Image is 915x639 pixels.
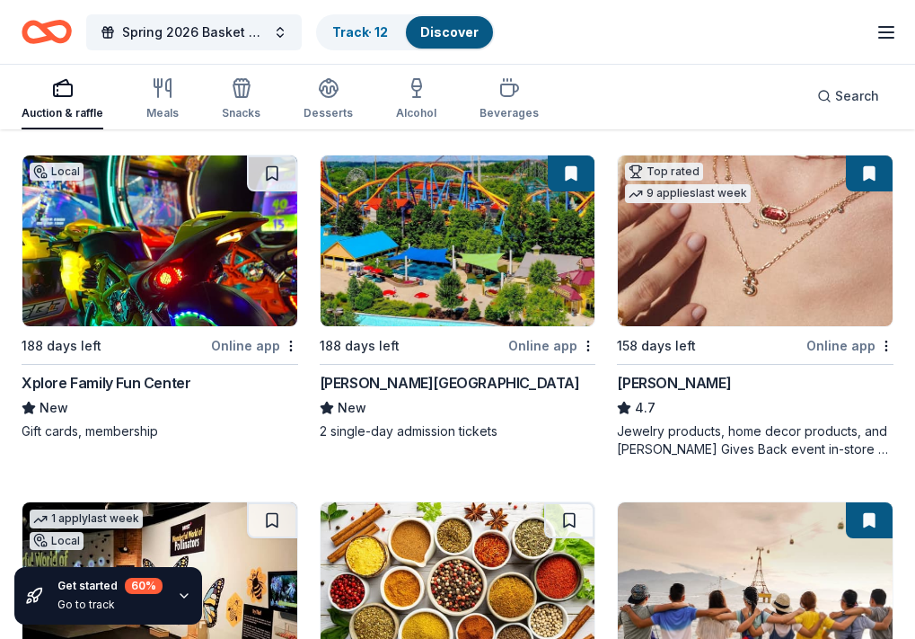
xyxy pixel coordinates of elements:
[479,70,539,129] button: Beverages
[617,422,893,458] div: Jewelry products, home decor products, and [PERSON_NAME] Gives Back event in-store or online (or ...
[396,106,436,120] div: Alcohol
[320,372,580,394] div: [PERSON_NAME][GEOGRAPHIC_DATA]
[635,397,655,419] span: 4.7
[304,70,353,129] button: Desserts
[22,70,103,129] button: Auction & raffle
[479,106,539,120] div: Beverages
[338,397,366,419] span: New
[304,106,353,120] div: Desserts
[146,106,179,120] div: Meals
[617,335,696,357] div: 158 days left
[22,372,190,394] div: Xplore Family Fun Center
[22,11,72,53] a: Home
[625,184,751,203] div: 9 applies last week
[508,334,595,357] div: Online app
[146,70,179,129] button: Meals
[617,372,731,394] div: [PERSON_NAME]
[125,578,163,594] div: 60 %
[57,578,163,594] div: Get started
[222,106,260,120] div: Snacks
[40,397,68,419] span: New
[22,155,297,326] img: Image for Xplore Family Fun Center
[22,422,298,440] div: Gift cards, membership
[86,14,302,50] button: Spring 2026 Basket Fundraiser
[803,78,893,114] button: Search
[222,70,260,129] button: Snacks
[22,155,298,440] a: Image for Xplore Family Fun CenterLocal188 days leftOnline appXplore Family Fun CenterNewGift car...
[332,24,388,40] a: Track· 12
[30,163,84,181] div: Local
[30,510,143,528] div: 1 apply last week
[316,14,495,50] button: Track· 12Discover
[122,22,266,43] span: Spring 2026 Basket Fundraiser
[320,155,596,440] a: Image for Dorney Park & Wildwater Kingdom188 days leftOnline app[PERSON_NAME][GEOGRAPHIC_DATA]New...
[625,163,703,181] div: Top rated
[835,85,879,107] span: Search
[618,155,893,326] img: Image for Kendra Scott
[321,155,595,326] img: Image for Dorney Park & Wildwater Kingdom
[22,335,101,357] div: 188 days left
[22,106,103,120] div: Auction & raffle
[211,334,298,357] div: Online app
[617,155,893,458] a: Image for Kendra ScottTop rated9 applieslast week158 days leftOnline app[PERSON_NAME]4.7Jewelry p...
[396,70,436,129] button: Alcohol
[30,532,84,550] div: Local
[57,598,163,612] div: Go to track
[320,335,400,357] div: 188 days left
[420,24,479,40] a: Discover
[320,422,596,440] div: 2 single-day admission tickets
[806,334,893,357] div: Online app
